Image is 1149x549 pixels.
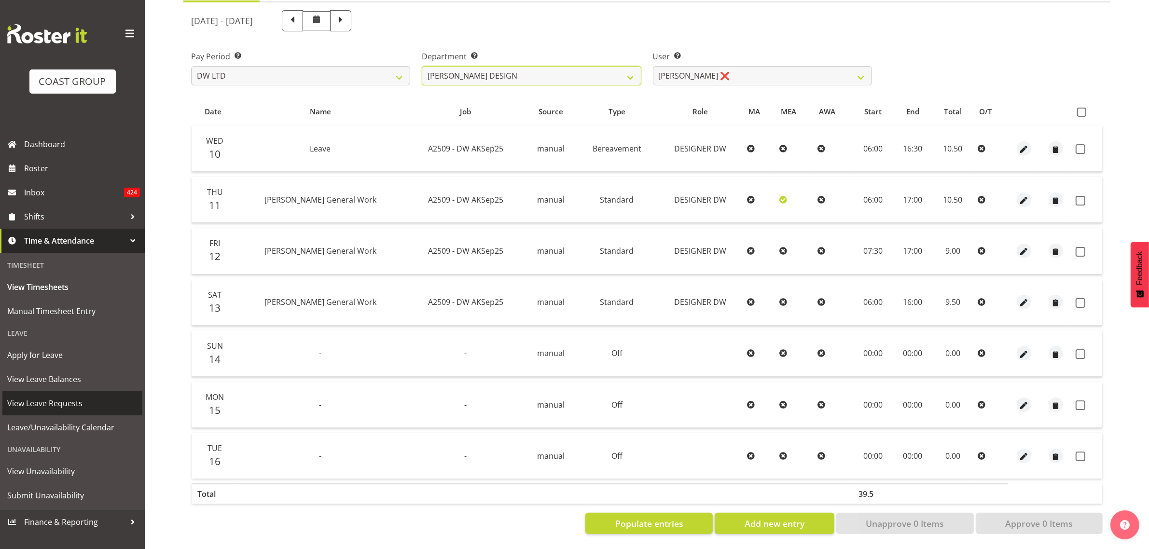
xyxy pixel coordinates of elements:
span: A2509 - DW AKSep25 [428,297,503,307]
span: Source [539,106,563,117]
span: Dashboard [24,137,140,151]
td: 00:00 [893,382,932,428]
span: 12 [209,249,221,263]
span: Role [692,106,708,117]
span: manual [537,399,565,410]
span: Shifts [24,209,125,224]
td: 06:00 [853,177,893,223]
button: Add new entry [715,513,834,534]
span: Add new entry [745,517,804,530]
span: Apply for Leave [7,348,138,362]
td: 9.50 [932,279,974,326]
th: 39.5 [853,483,893,504]
img: Rosterit website logo [7,24,87,43]
span: Sun [207,341,223,351]
span: [PERSON_NAME] General Work [264,194,376,205]
span: - [319,399,321,410]
span: End [906,106,919,117]
span: manual [537,194,565,205]
span: Populate entries [615,517,683,530]
span: 10 [209,147,221,161]
span: Leave/Unavailability Calendar [7,420,138,435]
span: 14 [209,352,221,366]
a: Manual Timesheet Entry [2,299,142,323]
span: Unapprove 0 Items [866,517,944,530]
span: 16 [209,454,221,468]
span: Type [609,106,625,117]
span: Date [205,106,221,117]
span: View Unavailability [7,464,138,479]
a: Leave/Unavailability Calendar [2,415,142,439]
span: - [465,348,467,358]
span: O/T [979,106,992,117]
td: 0.00 [932,330,974,377]
span: Mon [206,392,224,402]
span: manual [537,451,565,461]
h5: [DATE] - [DATE] [191,15,253,26]
span: - [465,399,467,410]
td: 06:00 [853,279,893,326]
span: AWA [819,106,835,117]
td: 9.00 [932,228,974,274]
td: 17:00 [893,177,932,223]
span: Total [944,106,962,117]
td: 10.50 [932,177,974,223]
td: 17:00 [893,228,932,274]
a: View Leave Balances [2,367,142,391]
td: Bereavement [576,125,657,172]
td: Off [576,330,657,377]
span: Time & Attendance [24,233,125,248]
span: Sat [208,289,221,300]
span: - [319,451,321,461]
span: DESIGNER DW [674,194,726,205]
span: Tue [208,443,222,453]
td: 00:00 [893,433,932,479]
td: 00:00 [853,330,893,377]
span: - [319,348,321,358]
a: View Timesheets [2,275,142,299]
span: 13 [209,301,221,315]
div: Timesheet [2,255,142,275]
span: DESIGNER DW [674,246,726,256]
span: - [465,451,467,461]
td: 0.00 [932,382,974,428]
span: Start [864,106,882,117]
td: Standard [576,177,657,223]
span: Roster [24,161,140,176]
span: Job [460,106,471,117]
span: [PERSON_NAME] General Work [264,246,376,256]
div: Unavailability [2,439,142,459]
span: MA [748,106,760,117]
span: View Leave Balances [7,372,138,386]
span: manual [537,143,565,154]
td: Standard [576,279,657,326]
a: View Leave Requests [2,391,142,415]
td: Standard [576,228,657,274]
span: A2509 - DW AKSep25 [428,246,503,256]
div: COAST GROUP [39,74,106,89]
label: Pay Period [191,51,410,62]
span: [PERSON_NAME] General Work [264,297,376,307]
label: User [653,51,872,62]
span: MEA [781,106,796,117]
td: 16:30 [893,125,932,172]
span: 15 [209,403,221,417]
span: A2509 - DW AKSep25 [428,194,503,205]
td: 10.50 [932,125,974,172]
button: Approve 0 Items [976,513,1103,534]
span: manual [537,246,565,256]
td: 00:00 [853,433,893,479]
span: Leave [310,143,331,154]
span: DESIGNER DW [674,143,726,154]
td: 00:00 [893,330,932,377]
button: Feedback - Show survey [1131,242,1149,307]
span: manual [537,348,565,358]
td: 0.00 [932,433,974,479]
button: Populate entries [585,513,713,534]
span: DESIGNER DW [674,297,726,307]
span: Name [310,106,331,117]
span: View Timesheets [7,280,138,294]
span: manual [537,297,565,307]
td: 07:30 [853,228,893,274]
span: View Leave Requests [7,396,138,411]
